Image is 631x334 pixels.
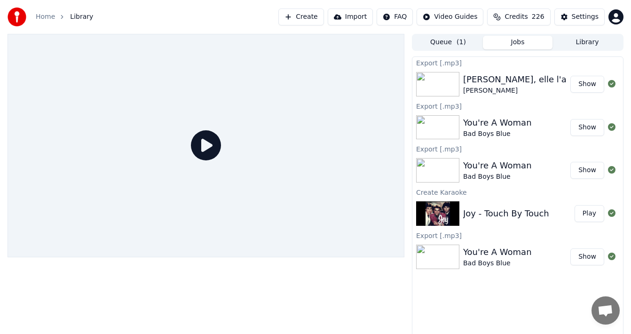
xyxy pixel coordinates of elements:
div: Export [.mp3] [412,100,623,111]
div: You're A Woman [463,246,532,259]
button: Show [570,248,604,265]
div: Export [.mp3] [412,230,623,241]
button: Show [570,76,604,93]
button: Jobs [483,36,552,49]
div: You're A Woman [463,159,532,172]
div: [PERSON_NAME], elle l'a [463,73,567,86]
a: Öppna chatt [592,296,620,325]
div: Bad Boys Blue [463,259,532,268]
button: Queue [413,36,483,49]
button: Video Guides [417,8,483,25]
div: Create Karaoke [412,186,623,198]
button: Library [552,36,622,49]
div: Joy - Touch By Touch [463,207,549,220]
div: Settings [572,12,599,22]
button: Import [328,8,373,25]
div: Export [.mp3] [412,57,623,68]
span: Credits [505,12,528,22]
button: FAQ [377,8,413,25]
span: Library [70,12,93,22]
button: Credits226 [487,8,550,25]
div: Export [.mp3] [412,143,623,154]
img: youka [8,8,26,26]
div: [PERSON_NAME] [463,86,567,95]
button: Show [570,119,604,136]
span: ( 1 ) [457,38,466,47]
div: Bad Boys Blue [463,172,532,182]
div: You're A Woman [463,116,532,129]
button: Settings [554,8,605,25]
button: Create [278,8,324,25]
button: Show [570,162,604,179]
nav: breadcrumb [36,12,93,22]
button: Play [575,205,604,222]
span: 226 [532,12,544,22]
a: Home [36,12,55,22]
div: Bad Boys Blue [463,129,532,139]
